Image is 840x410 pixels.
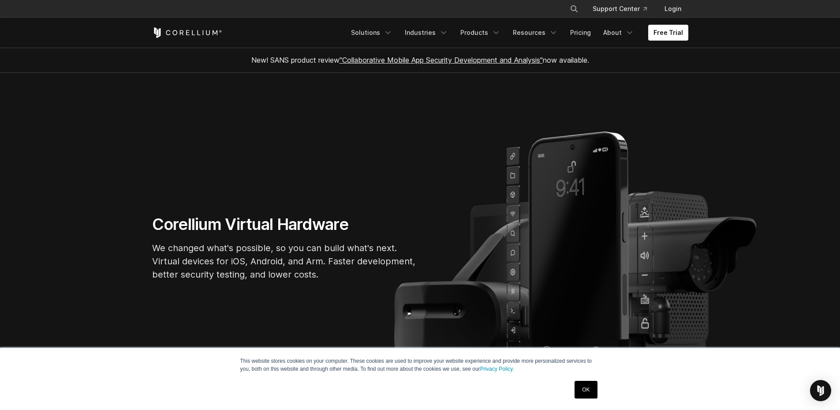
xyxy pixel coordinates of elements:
div: Navigation Menu [559,1,688,17]
div: Navigation Menu [346,25,688,41]
a: Products [455,25,506,41]
div: Open Intercom Messenger [810,380,831,401]
a: Solutions [346,25,398,41]
a: "Collaborative Mobile App Security Development and Analysis" [340,56,543,64]
h1: Corellium Virtual Hardware [152,214,417,234]
a: Login [657,1,688,17]
a: OK [575,381,597,399]
a: Privacy Policy. [480,366,514,372]
a: Free Trial [648,25,688,41]
a: Industries [399,25,453,41]
a: Resources [508,25,563,41]
a: About [598,25,639,41]
a: Corellium Home [152,27,222,38]
button: Search [566,1,582,17]
a: Support Center [586,1,654,17]
a: Pricing [565,25,596,41]
span: New! SANS product review now available. [251,56,589,64]
p: This website stores cookies on your computer. These cookies are used to improve your website expe... [240,357,600,373]
p: We changed what's possible, so you can build what's next. Virtual devices for iOS, Android, and A... [152,241,417,281]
